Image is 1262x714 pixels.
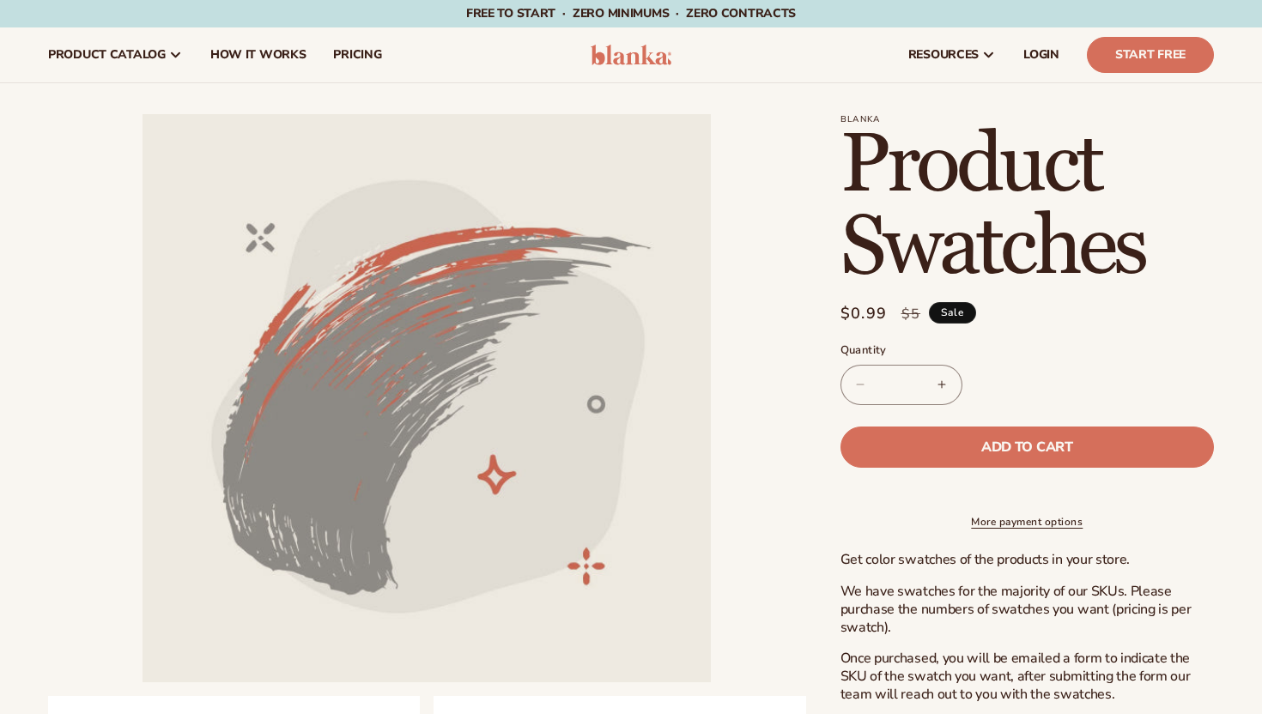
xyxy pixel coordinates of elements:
p: Blanka [840,114,1214,124]
label: Quantity [840,342,1214,360]
p: We have swatches for the majority of our SKUs. Please purchase the numbers of swatches you want (... [840,583,1214,636]
span: resources [908,48,979,62]
h1: Product Swatches [840,124,1214,289]
p: Get color swatches of the products in your store. [840,551,1214,569]
span: $0.99 [840,302,888,325]
span: Add to cart [981,440,1072,454]
a: How It Works [197,27,320,82]
span: product catalog [48,48,166,62]
span: LOGIN [1023,48,1059,62]
s: $5 [901,304,921,324]
span: Sale [929,302,976,324]
button: Add to cart [840,427,1214,468]
span: Free to start · ZERO minimums · ZERO contracts [466,5,796,21]
span: How It Works [210,48,306,62]
span: pricing [333,48,381,62]
a: More payment options [840,514,1214,529]
a: product catalog [34,27,197,82]
a: LOGIN [1010,27,1073,82]
a: resources [895,27,1010,82]
a: Start Free [1087,37,1214,73]
a: pricing [319,27,395,82]
img: logo [591,45,672,65]
p: Once purchased, you will be emailed a form to indicate the SKU of the swatch you want, after subm... [840,650,1214,703]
